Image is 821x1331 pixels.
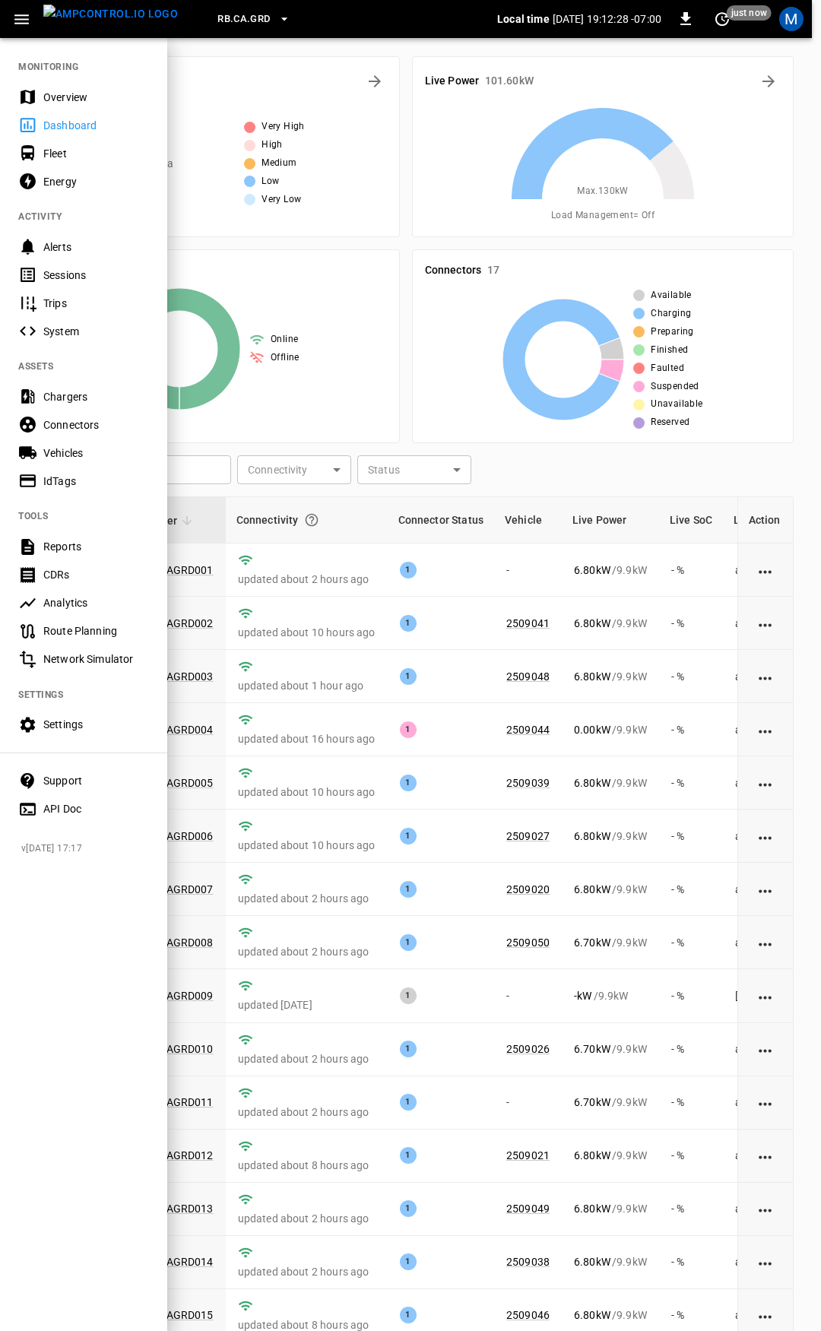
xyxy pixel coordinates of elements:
[43,801,149,816] div: API Doc
[43,567,149,582] div: CDRs
[43,118,149,133] div: Dashboard
[21,841,155,857] span: v [DATE] 17:17
[43,773,149,788] div: Support
[43,417,149,433] div: Connectors
[497,11,550,27] p: Local time
[727,5,772,21] span: just now
[43,445,149,461] div: Vehicles
[43,474,149,489] div: IdTags
[43,595,149,610] div: Analytics
[43,5,178,24] img: ampcontrol.io logo
[43,324,149,339] div: System
[43,389,149,404] div: Chargers
[43,296,149,311] div: Trips
[43,268,149,283] div: Sessions
[43,90,149,105] div: Overview
[43,146,149,161] div: Fleet
[553,11,661,27] p: [DATE] 19:12:28 -07:00
[43,623,149,639] div: Route Planning
[43,717,149,732] div: Settings
[217,11,270,28] span: RB.CA.GRD
[43,239,149,255] div: Alerts
[710,7,734,31] button: set refresh interval
[779,7,804,31] div: profile-icon
[43,174,149,189] div: Energy
[43,651,149,667] div: Network Simulator
[43,539,149,554] div: Reports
